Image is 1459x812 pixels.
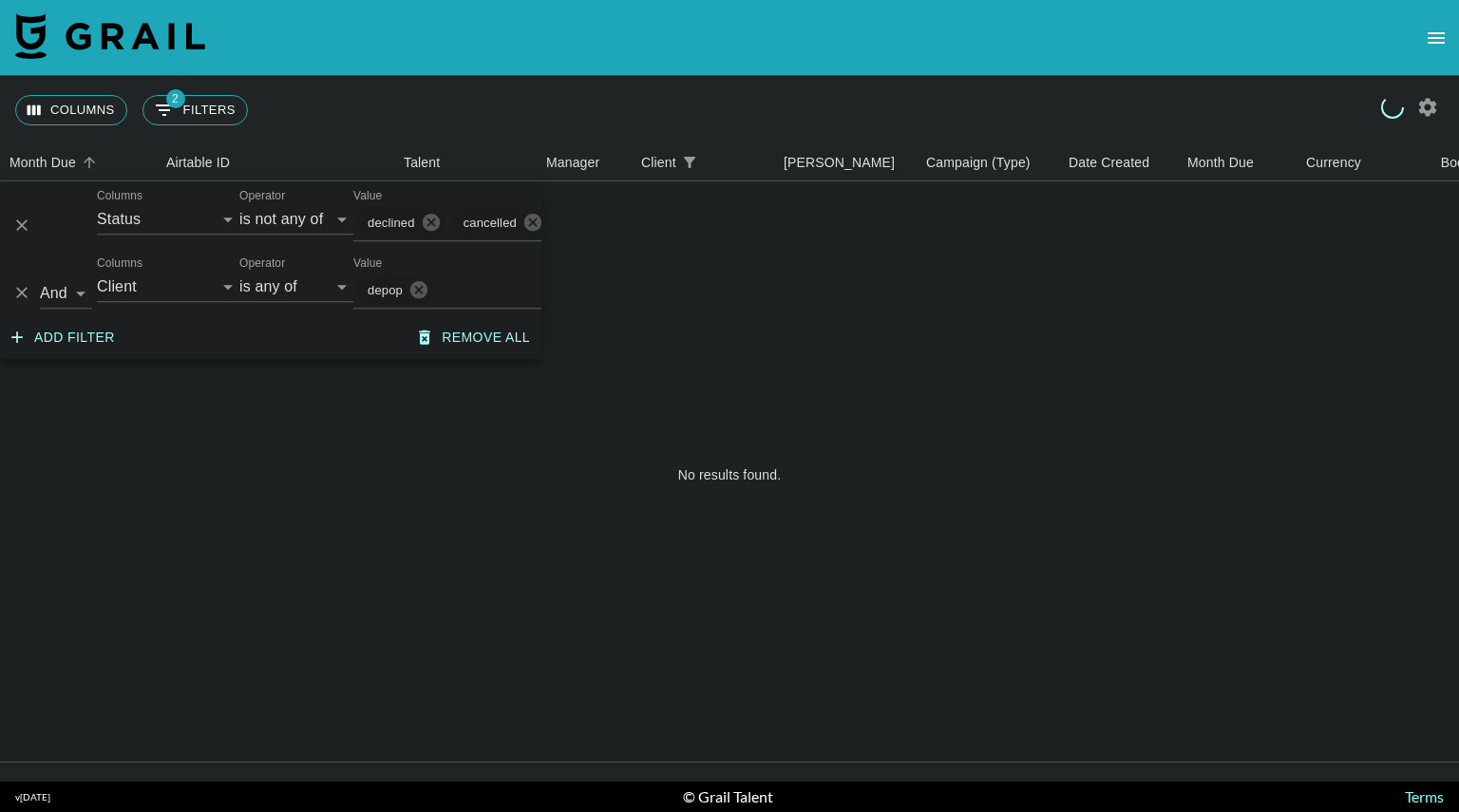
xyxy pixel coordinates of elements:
[1377,92,1409,123] span: Refreshing users, talent, clients, campaigns, campaigns, campaigns, campaigns, campaigns, campaig...
[452,212,528,234] span: cancelled
[1187,144,1254,181] div: Month Due
[239,188,285,204] label: Operator
[356,279,414,301] span: depop
[1306,144,1361,181] div: Currency
[166,89,185,108] span: 2
[411,320,538,355] button: Remove all
[926,144,1031,181] div: Campaign (Type)
[641,144,676,181] div: Client
[356,274,434,305] div: depop
[15,13,205,59] img: Grail Talent
[784,144,895,181] div: [PERSON_NAME]
[15,95,127,125] button: Select columns
[356,212,426,234] span: declined
[1069,144,1149,181] div: Date Created
[774,144,917,181] div: Booker
[76,149,103,176] button: Sort
[9,144,76,181] div: Month Due
[703,149,729,176] button: Sort
[356,207,446,237] div: declined
[8,279,36,308] button: Delete
[166,144,230,181] div: Airtable ID
[353,255,382,272] label: Value
[15,791,50,803] div: v [DATE]
[4,320,123,355] button: Add filter
[1417,19,1455,57] button: open drawer
[8,212,36,240] button: Delete
[676,149,703,176] div: 1 active filter
[239,255,285,272] label: Operator
[537,144,632,181] div: Manager
[1059,144,1178,181] div: Date Created
[917,144,1059,181] div: Campaign (Type)
[353,188,382,204] label: Value
[676,149,703,176] button: Show filters
[157,144,394,181] div: Airtable ID
[1297,144,1392,181] div: Currency
[1178,144,1297,181] div: Month Due
[142,95,248,125] button: Show filters
[394,144,537,181] div: Talent
[97,188,142,204] label: Columns
[632,144,774,181] div: Client
[452,207,548,237] div: cancelled
[40,278,92,309] select: Logic operator
[683,787,773,806] div: © Grail Talent
[97,255,142,272] label: Columns
[546,144,599,181] div: Manager
[1405,787,1444,805] a: Terms
[404,144,440,181] div: Talent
